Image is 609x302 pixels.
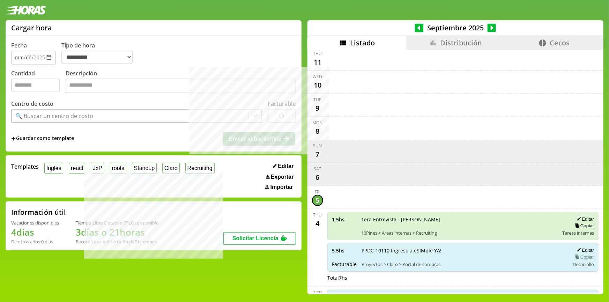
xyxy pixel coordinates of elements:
[110,163,126,174] button: roots
[134,238,157,245] b: Diciembre
[440,38,482,47] span: Distribución
[562,230,594,236] span: Tareas internas
[313,74,322,80] div: Wed
[61,51,133,64] select: Tipo de hora
[61,42,138,65] label: Tipo de hora
[313,290,322,296] div: Wed
[332,261,357,267] span: Facturable
[312,80,323,91] div: 10
[350,38,375,47] span: Listado
[575,247,594,253] button: Editar
[69,163,85,174] button: react
[327,274,599,281] div: Total 7 hs
[76,220,158,226] div: Tiempo Libre Optativo (TiLO) disponible
[66,79,296,93] textarea: Descripción
[11,135,74,142] span: +Guardar como template
[313,51,322,57] div: Thu
[361,230,557,236] span: 10Pines > Areas internas > Recruiting
[312,126,323,137] div: 8
[162,163,180,174] button: Claro
[573,223,594,229] button: Copiar
[185,163,215,174] button: Recruiting
[11,23,52,32] h1: Cargar hora
[44,163,63,174] button: Inglés
[312,103,323,114] div: 9
[332,247,357,254] span: 5.5 hs
[11,100,53,108] label: Centro de costo
[307,50,603,293] div: scrollable content
[11,226,59,238] h1: 4 días
[6,6,46,15] img: logotipo
[132,163,157,174] button: Standup
[11,42,27,49] label: Fecha
[424,23,488,32] span: Septiembre 2025
[232,235,278,241] span: Solicitar Licencia
[270,184,293,190] span: Importar
[268,100,296,108] label: Facturable
[11,207,66,217] h2: Información útil
[332,216,356,223] span: 1.5 hs
[76,226,158,238] h1: 3 días o 21 horas
[66,69,296,95] label: Descripción
[313,120,323,126] div: Mon
[11,69,66,95] label: Cantidad
[76,238,158,245] div: Recordá que vencen a fin de
[313,212,322,218] div: Thu
[315,189,320,195] div: Fri
[312,218,323,229] div: 4
[15,112,93,120] div: 🔍 Buscar un centro de costo
[361,216,557,223] span: 1era Entrevista - [PERSON_NAME]
[11,220,59,226] div: Vacaciones disponibles
[575,216,594,222] button: Editar
[11,135,15,142] span: +
[314,97,322,103] div: Tue
[312,57,323,68] div: 11
[573,261,594,267] span: Desarrollo
[312,195,323,206] div: 5
[314,166,321,172] div: Sat
[362,247,565,254] span: PPDC-10110 Ingreso a eSIMple YA!
[312,149,323,160] div: 7
[278,163,294,169] span: Editar
[91,163,104,174] button: JxP
[550,38,570,47] span: Cecos
[313,143,322,149] div: Sun
[271,163,296,170] button: Editar
[11,79,60,91] input: Cantidad
[362,261,565,267] span: Proyectos > Claro > Portal de compras
[312,172,323,183] div: 6
[11,163,39,170] span: Templates
[11,238,59,245] div: De otros años: 0 días
[264,174,296,181] button: Exportar
[271,174,294,180] span: Exportar
[223,232,296,245] button: Solicitar Licencia
[573,254,594,260] button: Copiar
